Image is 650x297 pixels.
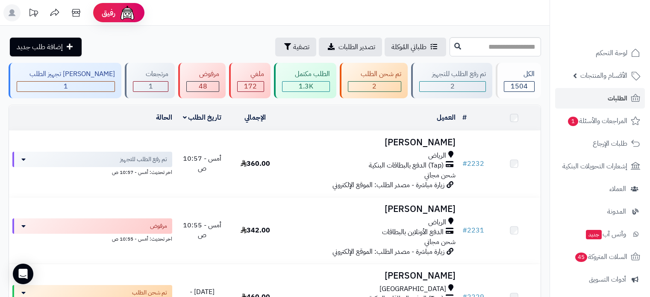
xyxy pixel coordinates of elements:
[149,81,153,91] span: 1
[555,224,645,244] a: وآتس آبجديد
[372,81,376,91] span: 2
[385,38,446,56] a: طلباتي المُوكلة
[369,161,444,171] span: (Tap) الدفع بالبطاقات البنكية
[17,69,115,79] div: [PERSON_NAME] تجهيز الطلب
[132,288,167,297] span: تم شحن الطلب
[555,269,645,290] a: أدوات التسويق
[555,133,645,154] a: طلبات الإرجاع
[238,82,263,91] div: 172
[183,220,221,240] span: أمس - 10:55 ص
[462,225,467,235] span: #
[299,81,313,91] span: 1.3K
[244,81,257,91] span: 172
[580,70,627,82] span: الأقسام والمنتجات
[133,82,168,91] div: 1
[494,63,543,98] a: الكل1504
[596,47,627,59] span: لوحة التحكم
[348,69,401,79] div: تم شحن الطلب
[282,82,329,91] div: 1278
[285,204,455,214] h3: [PERSON_NAME]
[237,69,264,79] div: ملغي
[409,63,494,98] a: تم رفع الطلب للتجهيز 2
[13,264,33,284] div: Open Intercom Messenger
[428,151,446,161] span: الرياض
[338,42,375,52] span: تصدير الطلبات
[332,180,444,190] span: زيارة مباشرة - مصدر الطلب: الموقع الإلكتروني
[332,247,444,257] span: زيارة مباشرة - مصدر الطلب: الموقع الإلكتروني
[23,4,44,24] a: تحديثات المنصة
[293,42,309,52] span: تصفية
[282,69,330,79] div: الطلب مكتمل
[285,138,455,147] h3: [PERSON_NAME]
[102,8,115,18] span: رفيق
[64,81,68,91] span: 1
[567,115,627,127] span: المراجعات والأسئلة
[348,82,401,91] div: 2
[555,201,645,222] a: المدونة
[424,170,456,180] span: شحن مجاني
[555,156,645,176] a: إشعارات التحويلات البنكية
[285,271,455,281] h3: [PERSON_NAME]
[319,38,382,56] a: تصدير الطلبات
[186,69,219,79] div: مرفوض
[586,230,602,239] span: جديد
[227,63,272,98] a: ملغي 172
[123,63,176,98] a: مرتجعات 1
[379,284,446,294] span: [GEOGRAPHIC_DATA]
[450,81,455,91] span: 2
[585,228,626,240] span: وآتس آب
[275,38,316,56] button: تصفية
[420,82,485,91] div: 2
[462,225,484,235] a: #2231
[17,42,63,52] span: إضافة طلب جديد
[17,82,115,91] div: 1
[391,42,426,52] span: طلباتي المُوكلة
[555,111,645,131] a: المراجعات والأسئلة1
[462,159,484,169] a: #2232
[272,63,338,98] a: الطلب مكتمل 1.3K
[241,225,270,235] span: 342.00
[607,206,626,218] span: المدونة
[504,69,535,79] div: الكل
[176,63,227,98] a: مرفوض 48
[562,160,627,172] span: إشعارات التحويلات البنكية
[12,167,172,176] div: اخر تحديث: أمس - 10:57 ص
[183,153,221,173] span: أمس - 10:57 ص
[609,183,626,195] span: العملاء
[575,253,587,262] span: 45
[156,112,172,123] a: الحالة
[462,112,467,123] a: #
[7,63,123,98] a: [PERSON_NAME] تجهيز الطلب 1
[338,63,409,98] a: تم شحن الطلب 2
[120,155,167,164] span: تم رفع الطلب للتجهيز
[419,69,486,79] div: تم رفع الطلب للتجهيز
[12,234,172,243] div: اخر تحديث: أمس - 10:55 ص
[199,81,207,91] span: 48
[183,112,222,123] a: تاريخ الطلب
[382,227,444,237] span: الدفع الأونلاين بالبطاقات
[424,237,456,247] span: شحن مجاني
[555,179,645,199] a: العملاء
[187,82,219,91] div: 48
[555,247,645,267] a: السلات المتروكة45
[150,222,167,230] span: مرفوض
[244,112,266,123] a: الإجمالي
[555,43,645,63] a: لوحة التحكم
[608,92,627,104] span: الطلبات
[428,218,446,227] span: الرياض
[589,273,626,285] span: أدوات التسويق
[462,159,467,169] span: #
[568,117,578,126] span: 1
[10,38,82,56] a: إضافة طلب جديد
[437,112,456,123] a: العميل
[574,251,627,263] span: السلات المتروكة
[555,88,645,109] a: الطلبات
[593,138,627,150] span: طلبات الإرجاع
[119,4,136,21] img: ai-face.png
[511,81,528,91] span: 1504
[241,159,270,169] span: 360.00
[133,69,168,79] div: مرتجعات
[592,23,642,41] img: logo-2.png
